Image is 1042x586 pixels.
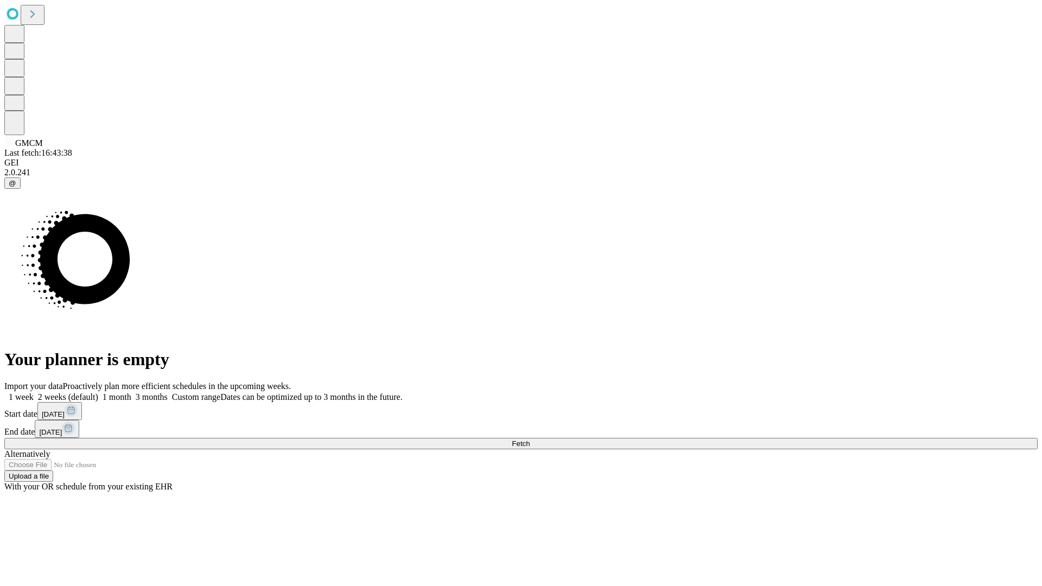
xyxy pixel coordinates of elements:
[512,439,530,448] span: Fetch
[4,438,1038,449] button: Fetch
[63,381,291,391] span: Proactively plan more efficient schedules in the upcoming weeks.
[103,392,131,402] span: 1 month
[37,402,82,420] button: [DATE]
[4,449,50,458] span: Alternatively
[220,392,402,402] span: Dates can be optimized up to 3 months in the future.
[39,428,62,436] span: [DATE]
[4,420,1038,438] div: End date
[136,392,168,402] span: 3 months
[4,177,21,189] button: @
[4,402,1038,420] div: Start date
[9,392,34,402] span: 1 week
[9,179,16,187] span: @
[42,410,65,418] span: [DATE]
[4,349,1038,370] h1: Your planner is empty
[4,168,1038,177] div: 2.0.241
[38,392,98,402] span: 2 weeks (default)
[15,138,43,148] span: GMCM
[4,158,1038,168] div: GEI
[35,420,79,438] button: [DATE]
[4,470,53,482] button: Upload a file
[172,392,220,402] span: Custom range
[4,482,173,491] span: With your OR schedule from your existing EHR
[4,148,72,157] span: Last fetch: 16:43:38
[4,381,63,391] span: Import your data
